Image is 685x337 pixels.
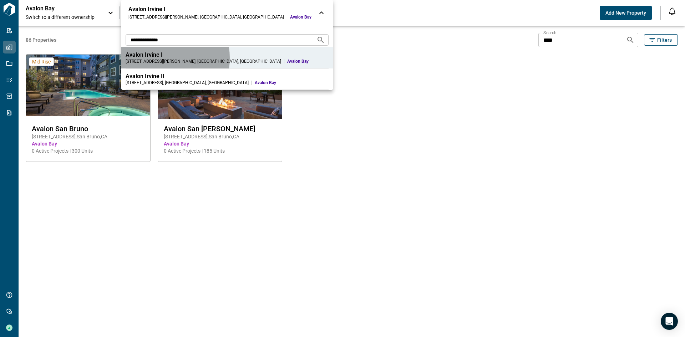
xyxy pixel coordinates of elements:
div: [STREET_ADDRESS][PERSON_NAME] , [GEOGRAPHIC_DATA] , [GEOGRAPHIC_DATA] [128,14,284,20]
span: Avalon Bay [290,14,311,20]
div: Open Intercom Messenger [661,313,678,330]
div: Avalon Irvine I [128,6,311,13]
div: Avalon Irvine I [126,51,329,58]
div: [STREET_ADDRESS] , [GEOGRAPHIC_DATA] , [GEOGRAPHIC_DATA] [126,80,249,86]
div: [STREET_ADDRESS][PERSON_NAME] , [GEOGRAPHIC_DATA] , [GEOGRAPHIC_DATA] [126,58,281,64]
span: Avalon Bay [255,80,329,86]
div: Avalon Irvine II [126,73,329,80]
span: Avalon Bay [287,58,329,64]
button: Search projects [314,33,328,47]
